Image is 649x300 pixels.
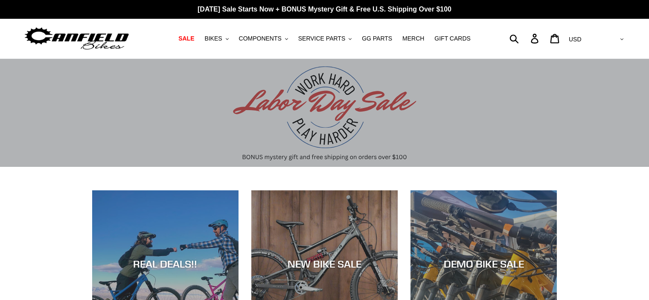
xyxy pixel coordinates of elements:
button: COMPONENTS [235,33,292,44]
a: GIFT CARDS [430,33,475,44]
span: MERCH [402,35,424,42]
a: SALE [174,33,198,44]
a: GG PARTS [358,33,396,44]
img: Canfield Bikes [23,25,130,52]
button: BIKES [200,33,233,44]
span: GG PARTS [362,35,392,42]
a: MERCH [398,33,428,44]
span: SERVICE PARTS [298,35,345,42]
div: REAL DEALS!! [92,257,239,270]
div: DEMO BIKE SALE [410,257,557,270]
button: SERVICE PARTS [294,33,356,44]
span: GIFT CARDS [434,35,471,42]
span: COMPONENTS [239,35,282,42]
span: SALE [178,35,194,42]
div: NEW BIKE SALE [251,257,398,270]
input: Search [514,29,536,48]
span: BIKES [204,35,222,42]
